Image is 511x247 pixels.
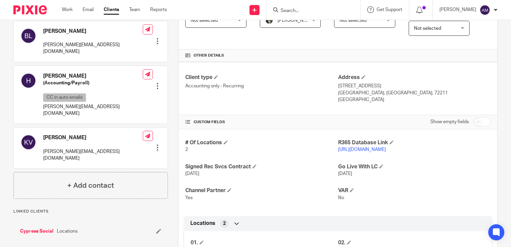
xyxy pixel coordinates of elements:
[43,148,143,162] p: [PERSON_NAME][EMAIL_ADDRESS][DOMAIN_NAME]
[43,42,143,55] p: [PERSON_NAME][EMAIL_ADDRESS][DOMAIN_NAME]
[185,139,338,146] h4: # Of Locations
[185,83,338,89] p: Accounting only - Recurring
[43,134,143,141] h4: [PERSON_NAME]
[185,195,193,200] span: Yes
[43,73,143,80] h4: [PERSON_NAME]
[43,93,86,102] p: CC in auto emails
[338,74,491,81] h4: Address
[339,18,367,23] span: Not selected
[377,7,402,12] span: Get Support
[185,171,199,176] span: [DATE]
[150,6,167,13] a: Reports
[265,16,273,24] img: Profile%20picture%20JUS.JPG
[185,74,338,81] h4: Client type
[338,239,485,246] h4: 02.
[280,8,340,14] input: Search
[43,103,143,117] p: [PERSON_NAME][EMAIL_ADDRESS][DOMAIN_NAME]
[414,26,441,31] span: Not selected
[190,220,215,227] span: Locations
[185,187,338,194] h4: Channel Partner
[338,187,491,194] h4: VAR
[191,18,218,23] span: Not selected
[223,220,226,227] span: 2
[20,73,36,89] img: svg%3E
[13,5,47,14] img: Pixie
[20,28,36,44] img: svg%3E
[43,28,143,35] h4: [PERSON_NAME]
[338,90,491,96] p: [GEOGRAPHIC_DATA], [GEOGRAPHIC_DATA], 72211
[430,118,469,125] label: Show empty fields
[338,139,491,146] h4: R365 Database Link
[185,147,188,152] span: 2
[67,180,114,191] h4: + Add contact
[129,6,140,13] a: Team
[43,80,143,86] h5: (Accounting/Payroll)
[13,209,168,214] p: Linked clients
[480,5,490,15] img: svg%3E
[57,228,78,235] span: Locations
[191,239,338,246] h4: 01.
[338,163,491,170] h4: Go Live With LC
[185,163,338,170] h4: Signed Rec Svcs Contract
[185,119,338,125] h4: CUSTOM FIELDS
[338,83,491,89] p: [STREET_ADDRESS]
[194,53,224,58] span: Other details
[20,134,36,150] img: svg%3E
[338,96,491,103] p: [GEOGRAPHIC_DATA]
[338,171,352,176] span: [DATE]
[20,228,54,235] a: Cypress Social
[278,18,314,23] span: [PERSON_NAME]
[439,6,476,13] p: [PERSON_NAME]
[104,6,119,13] a: Clients
[62,6,73,13] a: Work
[338,147,386,152] a: [URL][DOMAIN_NAME]
[338,195,344,200] span: No
[83,6,94,13] a: Email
